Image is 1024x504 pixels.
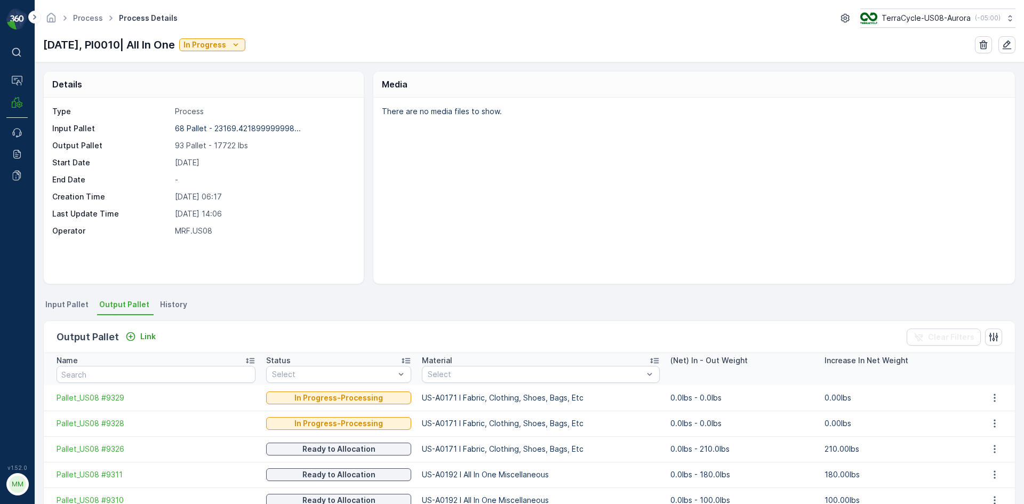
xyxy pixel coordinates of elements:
[175,226,353,236] p: MRF.US08
[52,191,171,202] p: Creation Time
[52,174,171,185] p: End Date
[57,330,119,345] p: Output Pallet
[52,78,82,91] p: Details
[52,123,171,134] p: Input Pallet
[57,469,255,480] a: Pallet_US08 #9311
[52,226,171,236] p: Operator
[121,330,160,343] button: Link
[6,9,28,30] img: logo
[175,124,301,133] p: 68 Pallet - 23169.421899999998...
[175,209,353,219] p: [DATE] 14:06
[882,13,971,23] p: TerraCycle-US08-Aurora
[422,355,452,366] p: Material
[422,444,660,454] p: US-A0171 I Fabric, Clothing, Shoes, Bags, Etc
[825,444,968,454] p: 210.00lbs
[175,140,353,151] p: 93 Pallet - 17722 lbs
[825,355,908,366] p: Increase In Net Weight
[52,157,171,168] p: Start Date
[422,393,660,403] p: US-A0171 I Fabric, Clothing, Shoes, Bags, Etc
[57,355,78,366] p: Name
[57,366,255,383] input: Search
[428,369,643,380] p: Select
[907,329,981,346] button: Clear Filters
[45,299,89,310] span: Input Pallet
[302,444,375,454] p: Ready to Allocation
[422,418,660,429] p: US-A0171 I Fabric, Clothing, Shoes, Bags, Etc
[670,469,814,480] p: 0.0lbs - 180.0lbs
[422,469,660,480] p: US-A0192 I All In One Miscellaneous
[670,355,748,366] p: (Net) In - Out Weight
[57,393,255,403] a: Pallet_US08 #9329
[825,469,968,480] p: 180.00lbs
[294,393,383,403] p: In Progress-Processing
[6,473,28,495] button: MM
[175,174,353,185] p: -
[272,369,395,380] p: Select
[670,418,814,429] p: 0.0lbs - 0.0lbs
[975,14,1001,22] p: ( -05:00 )
[670,444,814,454] p: 0.0lbs - 210.0lbs
[175,157,353,168] p: [DATE]
[294,418,383,429] p: In Progress-Processing
[302,469,375,480] p: Ready to Allocation
[57,444,255,454] a: Pallet_US08 #9326
[6,465,28,471] span: v 1.52.0
[266,391,411,404] button: In Progress-Processing
[160,299,187,310] span: History
[52,106,171,117] p: Type
[9,476,26,493] div: MM
[43,37,175,53] p: [DATE], PI0010| All In One
[175,191,353,202] p: [DATE] 06:17
[266,468,411,481] button: Ready to Allocation
[175,106,353,117] p: Process
[266,355,291,366] p: Status
[183,39,226,50] p: In Progress
[266,443,411,455] button: Ready to Allocation
[57,418,255,429] a: Pallet_US08 #9328
[928,332,974,342] p: Clear Filters
[52,140,171,151] p: Output Pallet
[825,393,968,403] p: 0.00lbs
[860,9,1015,28] button: TerraCycle-US08-Aurora(-05:00)
[382,106,1004,117] p: There are no media files to show.
[860,12,877,24] img: image_ci7OI47.png
[52,209,171,219] p: Last Update Time
[99,299,149,310] span: Output Pallet
[179,38,245,51] button: In Progress
[140,331,156,342] p: Link
[266,417,411,430] button: In Progress-Processing
[45,16,57,25] a: Homepage
[825,418,968,429] p: 0.00lbs
[73,13,103,22] a: Process
[117,13,180,23] span: Process Details
[670,393,814,403] p: 0.0lbs - 0.0lbs
[382,78,407,91] p: Media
